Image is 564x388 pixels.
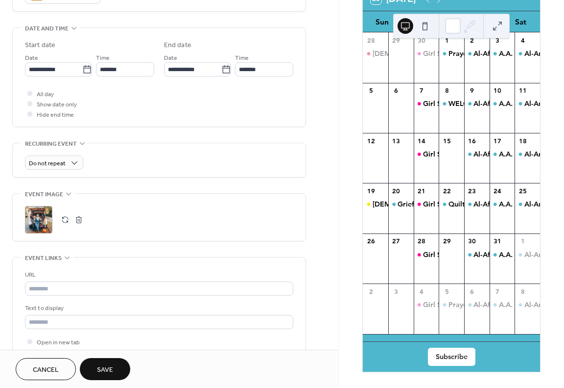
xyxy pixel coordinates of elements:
div: Al-Afam Weekly Meeting [473,99,556,108]
span: Event image [25,189,63,200]
div: 7 [417,86,426,95]
div: 4 [417,287,426,296]
span: Date and time [25,24,69,34]
div: Wed [440,11,463,32]
div: 14 [417,136,426,145]
div: Girl Scouts Weekly Meeting [414,300,439,310]
div: Girl Scouts Weekly Meeting [423,250,514,259]
div: 4 [518,36,527,45]
div: Church Council Monthly Meeting [363,199,388,209]
div: Al-Anon Weekly Meeting [515,300,540,310]
div: 3 [392,287,400,296]
span: Time [96,53,110,63]
div: Girl Scouts Weekly Meeting [423,99,514,108]
div: 2 [468,36,476,45]
div: Al-Anon Weekly Meeting [515,149,540,159]
div: Al-Afam Weekly Meeting [464,149,490,159]
div: Al-Afam Weekly Meeting [473,49,556,58]
div: 30 [468,237,476,246]
div: Grief Support Group [388,199,414,209]
div: Al-Anon Weekly Meeting [515,199,540,209]
div: A.A. Weekly Meeting [490,99,515,108]
div: 8 [518,287,527,296]
div: Start date [25,40,55,51]
div: 8 [442,86,451,95]
div: Al-Afam Weekly Meeting [473,300,556,310]
div: URL [25,270,291,280]
span: Time [235,53,249,63]
div: Al-Afam Weekly Meeting [473,250,556,259]
div: 28 [417,237,426,246]
div: Girl Scouts Weekly Meeting [414,49,439,58]
div: Girl Scouts Weekly Meeting [414,99,439,108]
div: 18 [518,136,527,145]
div: 22 [442,187,451,196]
div: Prayer Team - Monthly [439,300,464,310]
div: A.A. Weekly Meeting [490,149,515,159]
div: Prayer Team - Monthly [448,49,522,58]
div: 24 [493,187,502,196]
div: ; [25,206,52,233]
div: Girl Scouts Weekly Meeting [423,300,514,310]
div: End date [164,40,191,51]
div: Grief Support Group [398,199,466,209]
span: Save [97,365,113,375]
div: 29 [442,237,451,246]
div: Fri [486,11,509,32]
div: Al-Anon Weekly Meeting [515,250,540,259]
div: Congregational Meeting [363,49,388,58]
div: Text to display [25,303,291,313]
div: 2 [366,287,375,296]
div: 20 [392,187,400,196]
div: 25 [518,187,527,196]
button: Save [80,358,130,380]
div: A.A. Weekly Meeting [490,199,515,209]
div: Al-Afam Weekly Meeting [473,149,556,159]
div: Al-Afam Weekly Meeting [464,300,490,310]
div: A.A. Weekly Meeting [490,250,515,259]
div: 11 [518,86,527,95]
span: Show date only [37,100,77,110]
div: 30 [417,36,426,45]
div: 9 [468,86,476,95]
div: 3 [493,36,502,45]
div: 26 [366,237,375,246]
div: [DEMOGRAPHIC_DATA] Meeting [373,49,481,58]
div: 10 [493,86,502,95]
div: 17 [493,136,502,145]
div: Al-Afam Weekly Meeting [464,250,490,259]
div: 1 [518,237,527,246]
div: 28 [366,36,375,45]
div: 21 [417,187,426,196]
span: Open in new tab [37,337,80,348]
div: Prayer Team - Monthly [448,300,522,310]
div: Mon [394,11,417,32]
div: 5 [442,287,451,296]
div: 1 [442,36,451,45]
div: 12 [366,136,375,145]
span: Date [164,53,177,63]
span: Date [25,53,38,63]
div: 6 [392,86,400,95]
button: Subscribe [428,348,475,366]
div: Girl Scouts Weekly Meeting [414,199,439,209]
a: Cancel [16,358,76,380]
div: 23 [468,187,476,196]
span: Hide end time [37,110,74,120]
div: Quilting Monthly Meeting [448,199,534,209]
div: Girl Scouts Weekly Meeting [423,199,514,209]
div: 31 [493,237,502,246]
div: Al-Afam Weekly Meeting [464,49,490,58]
div: [DEMOGRAPHIC_DATA] Council Monthly Meeting [373,199,536,209]
div: 7 [493,287,502,296]
div: 6 [468,287,476,296]
div: Girl Scouts Weekly Meeting [414,149,439,159]
div: Quilting Monthly Meeting [439,199,464,209]
div: 19 [366,187,375,196]
div: WELCA (Women of ELCA) Monthly Meeting [439,99,464,108]
div: A.A. Weekly Meeting [490,300,515,310]
div: 16 [468,136,476,145]
span: Do not repeat [29,158,66,169]
div: Al-Anon Weekly Meeting [515,49,540,58]
div: Girl Scouts Weekly Meeting [423,49,514,58]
